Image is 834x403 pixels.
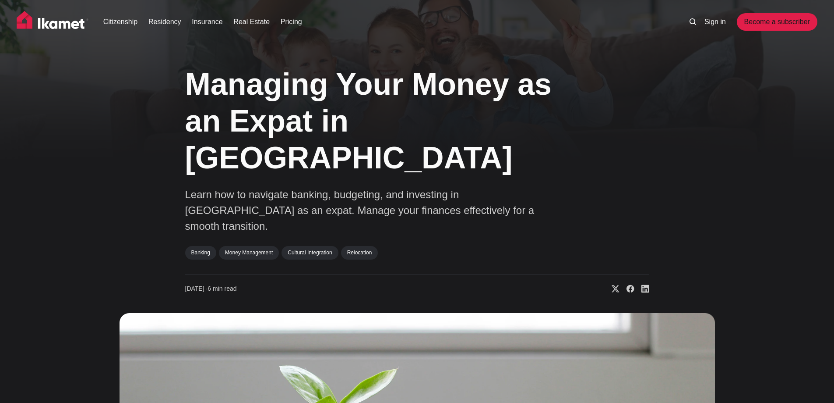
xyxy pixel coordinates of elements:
a: Real Estate [233,17,270,27]
a: Pricing [281,17,302,27]
a: Cultural Integration [282,246,338,259]
a: Money Management [219,246,279,259]
a: Become a subscriber [737,13,817,31]
time: 6 min read [185,285,237,293]
a: Citizenship [103,17,137,27]
p: Learn how to navigate banking, budgeting, and investing in [GEOGRAPHIC_DATA] as an expat. Manage ... [185,187,535,234]
a: Share on X [605,285,619,293]
a: Insurance [192,17,222,27]
a: Banking [185,246,216,259]
a: Sign in [704,17,726,27]
a: Relocation [341,246,378,259]
a: Share on Linkedin [634,285,649,293]
a: Share on Facebook [619,285,634,293]
a: Residency [148,17,181,27]
img: Ikamet home [17,11,88,33]
span: [DATE] ∙ [185,285,208,292]
h1: Managing Your Money as an Expat in [GEOGRAPHIC_DATA] [185,66,562,176]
